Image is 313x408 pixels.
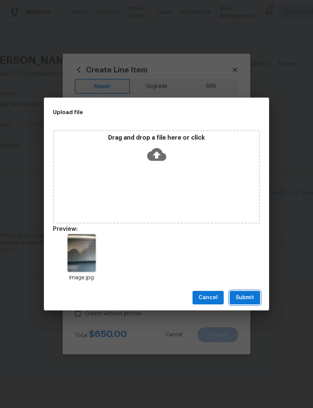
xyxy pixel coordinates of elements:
p: image.jpg [53,274,110,282]
p: Drag and drop a file here or click [54,134,259,142]
button: Cancel [193,291,224,305]
button: Submit [230,291,260,305]
span: Cancel [199,293,218,303]
img: Z [68,234,96,272]
h2: Upload file [53,108,226,116]
span: Submit [236,293,254,303]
